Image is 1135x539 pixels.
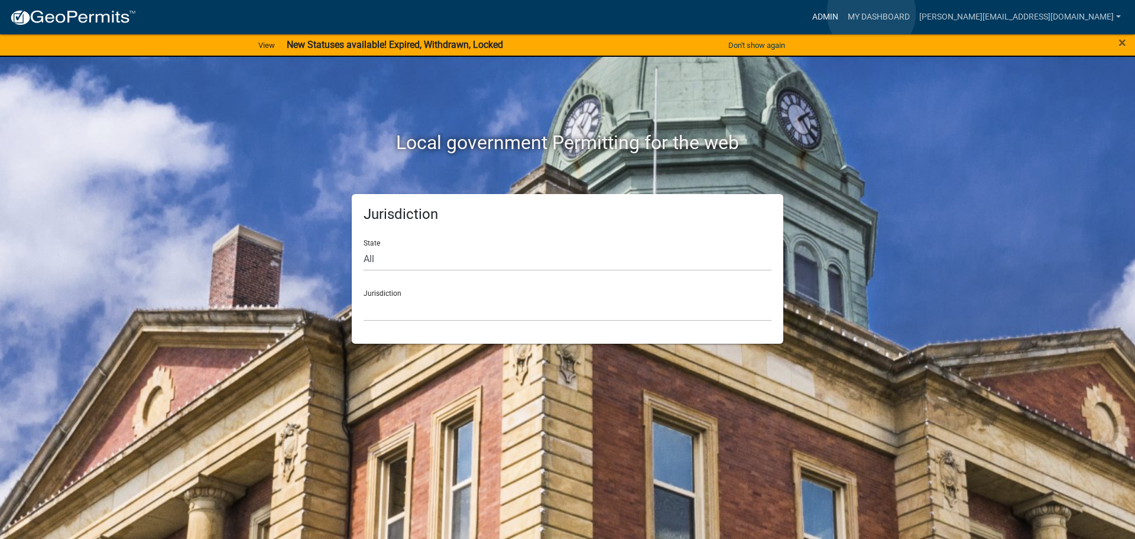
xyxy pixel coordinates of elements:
h5: Jurisdiction [364,206,771,223]
a: My Dashboard [843,6,915,28]
strong: New Statuses available! Expired, Withdrawn, Locked [287,39,503,50]
a: View [254,35,280,55]
a: [PERSON_NAME][EMAIL_ADDRESS][DOMAIN_NAME] [915,6,1126,28]
h2: Local government Permitting for the web [239,131,896,154]
button: Don't show again [724,35,790,55]
a: Admin [808,6,843,28]
button: Close [1118,35,1126,50]
span: × [1118,34,1126,51]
